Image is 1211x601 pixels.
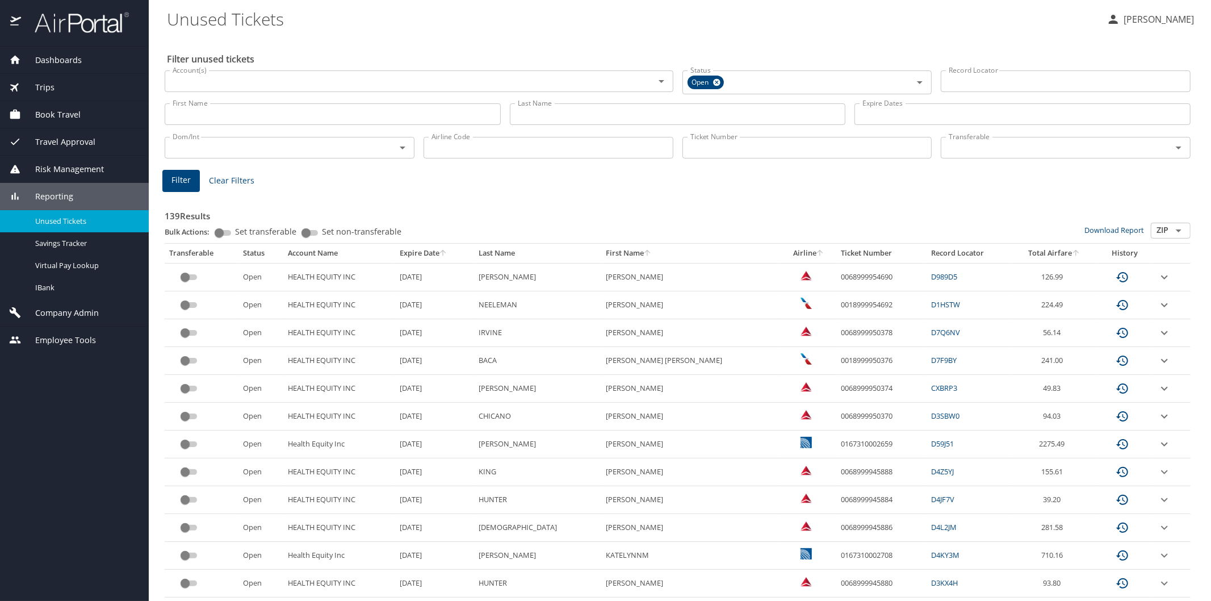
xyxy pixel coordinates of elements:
td: 0068999945884 [836,486,927,514]
td: HEALTH EQUITY INC [283,375,396,403]
span: Travel Approval [21,136,95,148]
button: Open [1171,223,1187,239]
img: American Airlines [801,353,812,365]
th: Ticket Number [836,244,927,263]
td: 126.99 [1012,263,1096,291]
td: Open [238,347,283,375]
td: 281.58 [1012,514,1096,542]
button: sort [1072,250,1080,257]
span: Open [688,77,716,89]
td: [PERSON_NAME] [601,375,781,403]
td: 0068999954690 [836,263,927,291]
img: Delta Airlines [801,520,812,532]
td: 0068999950370 [836,403,927,431]
td: [DATE] [395,514,473,542]
button: Open [1171,140,1187,156]
img: Delta Airlines [801,325,812,337]
td: BACA [474,347,601,375]
td: [DATE] [395,319,473,347]
td: 0018999954692 [836,291,927,319]
td: HEALTH EQUITY INC [283,570,396,598]
td: Open [238,375,283,403]
td: NEELEMAN [474,291,601,319]
span: Trips [21,81,55,94]
td: 2275.49 [1012,431,1096,458]
td: 93.80 [1012,570,1096,598]
td: 0068999950378 [836,319,927,347]
button: expand row [1158,465,1171,479]
td: HEALTH EQUITY INC [283,486,396,514]
a: D4L2JM [931,522,957,532]
td: [DATE] [395,486,473,514]
th: Total Airfare [1012,244,1096,263]
td: [DATE] [395,403,473,431]
td: KATELYNNM [601,542,781,570]
td: 0167310002659 [836,431,927,458]
a: D4JF7V [931,494,954,504]
td: IRVINE [474,319,601,347]
td: 0068999945880 [836,570,927,598]
button: Open [395,140,410,156]
td: [PERSON_NAME] [474,542,601,570]
td: Open [238,291,283,319]
td: Open [238,458,283,486]
td: HEALTH EQUITY INC [283,347,396,375]
a: D4Z5YJ [931,466,954,477]
button: expand row [1158,326,1171,340]
span: Unused Tickets [35,216,135,227]
th: First Name [601,244,781,263]
td: [PERSON_NAME] [601,570,781,598]
button: expand row [1158,577,1171,590]
td: Open [238,403,283,431]
h3: 139 Results [165,203,1191,223]
td: Open [238,431,283,458]
td: KING [474,458,601,486]
td: [PERSON_NAME] [474,263,601,291]
td: CHICANO [474,403,601,431]
p: Bulk Actions: [165,227,219,237]
td: 94.03 [1012,403,1096,431]
td: Open [238,486,283,514]
button: sort [439,250,447,257]
td: Open [238,514,283,542]
img: Delta Airlines [801,270,812,281]
td: HUNTER [474,570,601,598]
td: [DATE] [395,375,473,403]
a: D3KX4H [931,578,958,588]
td: [PERSON_NAME] [601,486,781,514]
td: 0068999945888 [836,458,927,486]
td: [PERSON_NAME] [601,319,781,347]
td: HEALTH EQUITY INC [283,403,396,431]
td: 155.61 [1012,458,1096,486]
td: [PERSON_NAME] [601,458,781,486]
img: Delta Airlines [801,576,812,587]
th: Airline [781,244,836,263]
button: sort [816,250,824,257]
img: icon-airportal.png [10,11,22,34]
td: [DEMOGRAPHIC_DATA] [474,514,601,542]
td: 0068999945886 [836,514,927,542]
td: Health Equity Inc [283,431,396,458]
button: expand row [1158,382,1171,395]
td: 56.14 [1012,319,1096,347]
td: 241.00 [1012,347,1096,375]
td: 39.20 [1012,486,1096,514]
td: 0167310002708 [836,542,927,570]
button: expand row [1158,549,1171,562]
td: [PERSON_NAME] [601,514,781,542]
th: Status [238,244,283,263]
td: 224.49 [1012,291,1096,319]
span: Risk Management [21,163,104,176]
td: [PERSON_NAME] [474,431,601,458]
p: [PERSON_NAME] [1120,12,1194,26]
td: [DATE] [395,542,473,570]
div: Transferable [169,248,234,258]
h1: Unused Tickets [167,1,1097,36]
span: Set non-transferable [322,228,401,236]
button: expand row [1158,437,1171,451]
td: [DATE] [395,347,473,375]
span: Dashboards [21,54,82,66]
a: D59J51 [931,439,954,449]
button: Open [653,73,669,89]
td: HEALTH EQUITY INC [283,319,396,347]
